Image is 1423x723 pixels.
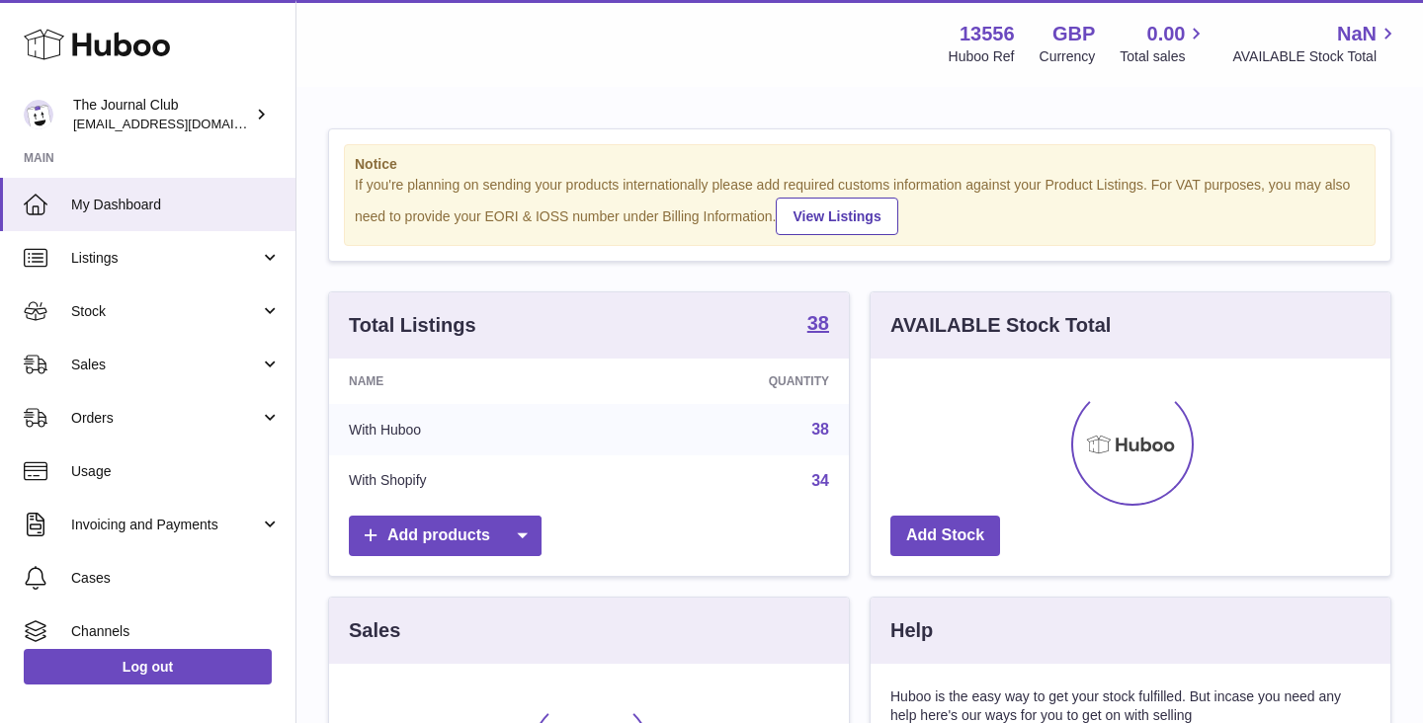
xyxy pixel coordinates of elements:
div: Currency [1040,47,1096,66]
span: Total sales [1120,47,1208,66]
div: The Journal Club [73,96,251,133]
img: hello@thejournalclub.co.uk [24,100,53,129]
span: Channels [71,622,281,641]
a: 38 [811,421,829,438]
strong: GBP [1052,21,1095,47]
h3: AVAILABLE Stock Total [890,312,1111,339]
strong: 13556 [960,21,1015,47]
h3: Help [890,617,933,644]
span: Listings [71,249,260,268]
span: Invoicing and Payments [71,516,260,534]
a: Add Stock [890,516,1000,556]
span: Orders [71,409,260,428]
span: [EMAIL_ADDRESS][DOMAIN_NAME] [73,116,291,131]
span: AVAILABLE Stock Total [1232,47,1399,66]
a: 38 [807,313,829,337]
h3: Total Listings [349,312,476,339]
a: 0.00 Total sales [1120,21,1208,66]
th: Quantity [610,359,849,404]
h3: Sales [349,617,400,644]
td: With Huboo [329,404,610,455]
span: Cases [71,569,281,588]
span: Usage [71,462,281,481]
strong: Notice [355,155,1365,174]
div: If you're planning on sending your products internationally please add required customs informati... [355,176,1365,235]
a: Log out [24,649,272,684]
span: My Dashboard [71,196,281,214]
span: NaN [1337,21,1377,47]
a: View Listings [776,198,897,235]
td: With Shopify [329,455,610,507]
a: Add products [349,516,542,556]
a: 34 [811,472,829,489]
th: Name [329,359,610,404]
strong: 38 [807,313,829,333]
span: 0.00 [1147,21,1186,47]
span: Stock [71,302,260,321]
a: NaN AVAILABLE Stock Total [1232,21,1399,66]
span: Sales [71,356,260,374]
div: Huboo Ref [949,47,1015,66]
